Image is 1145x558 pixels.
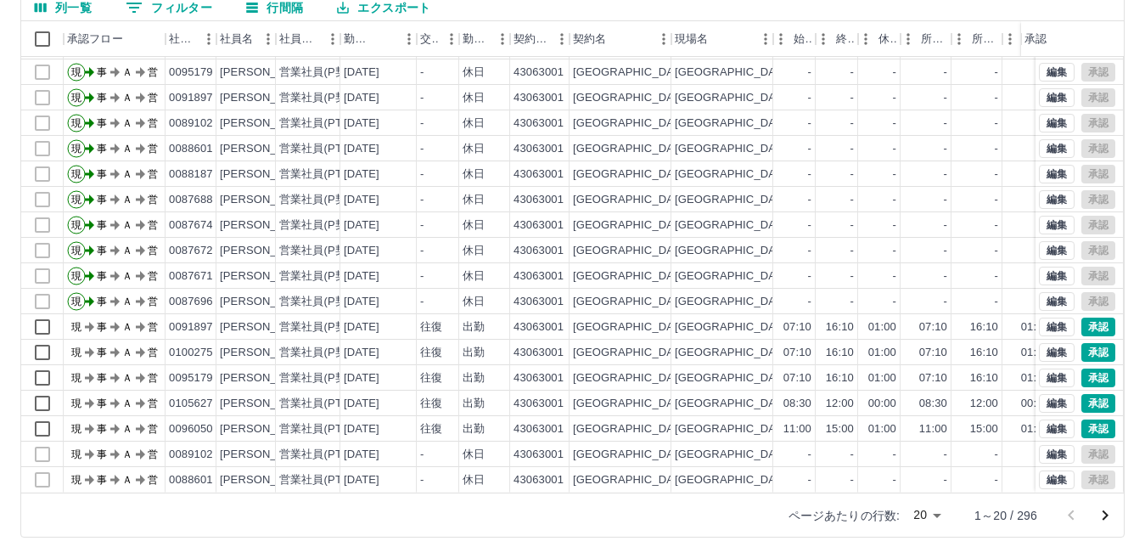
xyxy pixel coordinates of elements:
[868,345,896,361] div: 01:00
[944,116,947,132] div: -
[169,116,213,132] div: 0089102
[122,143,132,155] text: Ａ
[773,21,816,57] div: 始業
[169,217,213,234] div: 0087674
[148,143,158,155] text: 営
[459,21,510,57] div: 勤務区分
[71,143,81,155] text: 現
[463,116,485,132] div: 休日
[893,166,896,183] div: -
[97,66,107,78] text: 事
[420,21,439,57] div: 交通費
[972,21,999,57] div: 所定終業
[97,245,107,256] text: 事
[944,294,947,310] div: -
[439,26,464,52] button: メニュー
[1039,63,1075,82] button: 編集
[1039,139,1075,158] button: 編集
[850,116,854,132] div: -
[1021,345,1049,361] div: 01:00
[808,217,811,234] div: -
[279,243,362,259] div: 営業社員(P契約)
[220,319,312,335] div: [PERSON_NAME]
[1039,267,1075,285] button: 編集
[463,217,485,234] div: 休日
[463,319,485,335] div: 出勤
[71,92,81,104] text: 現
[836,21,855,57] div: 終業
[1081,369,1115,387] button: 承認
[169,141,213,157] div: 0088601
[970,319,998,335] div: 16:10
[995,65,998,81] div: -
[220,116,312,132] div: [PERSON_NAME]
[573,192,690,208] div: [GEOGRAPHIC_DATA]
[420,217,424,234] div: -
[675,243,929,259] div: [GEOGRAPHIC_DATA]立[PERSON_NAME]小学校
[97,92,107,104] text: 事
[1039,88,1075,107] button: 編集
[220,370,312,386] div: [PERSON_NAME]
[1039,216,1075,234] button: 編集
[1081,343,1115,362] button: 承認
[166,21,216,57] div: 社員番号
[858,21,901,57] div: 休憩
[868,370,896,386] div: 01:00
[97,194,107,206] text: 事
[122,66,132,78] text: Ａ
[148,296,158,307] text: 営
[850,90,854,106] div: -
[753,26,778,52] button: メニュー
[169,319,213,335] div: 0091897
[344,192,379,208] div: [DATE]
[279,65,362,81] div: 営業社員(P契約)
[463,268,485,285] div: 休日
[995,141,998,157] div: -
[220,268,312,285] div: [PERSON_NAME]
[220,166,312,183] div: [PERSON_NAME]
[420,141,424,157] div: -
[344,294,379,310] div: [DATE]
[220,345,312,361] div: [PERSON_NAME]
[514,166,564,183] div: 43063001
[64,21,166,57] div: 承認フロー
[906,503,947,527] div: 20
[675,192,929,208] div: [GEOGRAPHIC_DATA]立[PERSON_NAME]小学校
[169,166,213,183] div: 0088187
[573,217,690,234] div: [GEOGRAPHIC_DATA]
[220,243,312,259] div: [PERSON_NAME]
[1081,420,1115,438] button: 承認
[71,168,81,180] text: 現
[220,192,312,208] div: [PERSON_NAME]
[420,345,442,361] div: 往復
[675,141,929,157] div: [GEOGRAPHIC_DATA]立[PERSON_NAME]小学校
[169,268,213,285] div: 0087671
[420,243,424,259] div: -
[279,192,362,208] div: 営業社員(P契約)
[122,347,132,358] text: Ａ
[463,21,490,57] div: 勤務区分
[169,192,213,208] div: 0087688
[573,345,690,361] div: [GEOGRAPHIC_DATA]
[1039,190,1075,209] button: 編集
[514,243,564,259] div: 43063001
[420,192,424,208] div: -
[148,321,158,333] text: 営
[169,65,213,81] div: 0095179
[255,26,281,52] button: メニュー
[420,294,424,310] div: -
[97,321,107,333] text: 事
[826,370,854,386] div: 16:10
[71,194,81,206] text: 現
[995,217,998,234] div: -
[514,192,564,208] div: 43063001
[1039,292,1075,311] button: 編集
[71,245,81,256] text: 現
[995,116,998,132] div: -
[420,65,424,81] div: -
[514,370,564,386] div: 43063001
[97,168,107,180] text: 事
[893,243,896,259] div: -
[573,21,606,57] div: 契約名
[919,319,947,335] div: 07:10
